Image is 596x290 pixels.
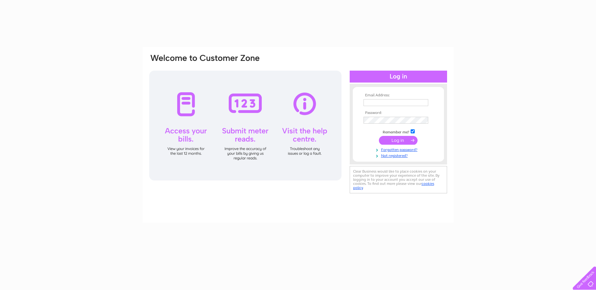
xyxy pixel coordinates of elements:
[350,166,447,193] div: Clear Business would like to place cookies on your computer to improve your experience of the sit...
[362,93,435,98] th: Email Address:
[364,152,435,158] a: Not registered?
[379,136,418,145] input: Submit
[362,111,435,115] th: Password:
[353,181,434,190] a: cookies policy
[364,146,435,152] a: Forgotten password?
[362,128,435,135] td: Remember me?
